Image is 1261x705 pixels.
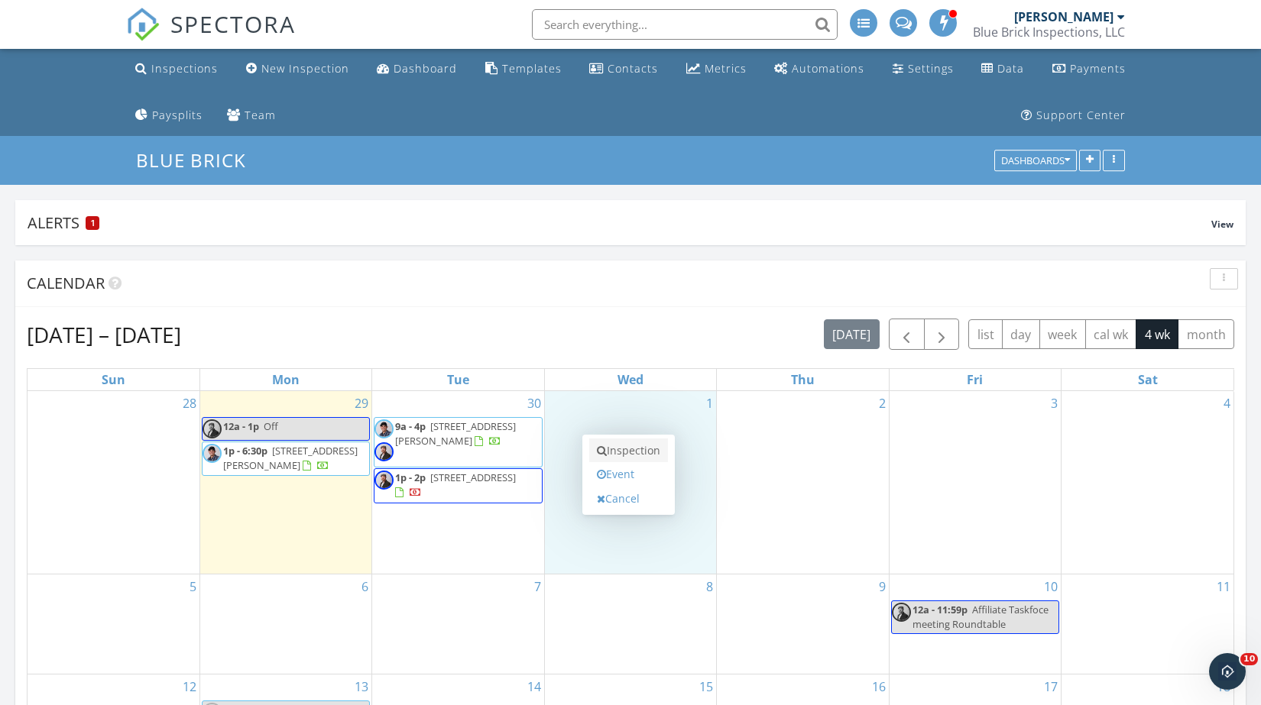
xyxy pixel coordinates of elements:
a: Support Center [1015,102,1132,130]
div: Payments [1070,61,1126,76]
td: Go to October 4, 2025 [1062,391,1233,574]
a: Go to September 30, 2025 [524,391,544,416]
div: New Inspection [261,61,349,76]
span: 1p - 6:30p [223,444,267,458]
div: Dashboards [1001,156,1070,167]
a: Go to October 3, 2025 [1048,391,1061,416]
a: 1p - 6:30p [STREET_ADDRESS][PERSON_NAME] [202,441,370,476]
a: Go to September 28, 2025 [180,391,199,416]
a: Go to October 15, 2025 [696,674,716,699]
button: day [1002,319,1040,349]
span: 10 [1240,653,1258,665]
a: 9a - 4p [STREET_ADDRESS][PERSON_NAME] [374,417,542,467]
div: Templates [502,61,562,76]
a: Friday [964,369,986,390]
span: 12a - 11:59p [913,603,968,616]
td: Go to October 11, 2025 [1062,574,1233,674]
a: Inspection [589,438,668,463]
button: Dashboards [994,150,1077,172]
a: Paysplits [129,102,209,130]
a: Automations (Advanced) [768,55,870,83]
a: Go to October 1, 2025 [703,391,716,416]
a: Cancel [589,487,668,511]
a: Go to October 7, 2025 [531,574,544,599]
span: Off [264,419,278,433]
a: Go to October 12, 2025 [180,674,199,699]
div: Alerts [28,212,1211,233]
button: Next [924,319,960,350]
a: Settings [887,55,960,83]
div: Contacts [608,61,658,76]
img: simonvoight1.jpg [374,471,394,490]
button: 4 wk [1136,319,1178,349]
a: SPECTORA [126,21,296,53]
td: Go to October 1, 2025 [544,391,716,574]
a: Go to October 17, 2025 [1041,674,1061,699]
a: Blue Brick [136,147,259,173]
span: 1p - 2p [395,471,426,484]
a: Dashboard [371,55,463,83]
a: Go to October 13, 2025 [352,674,371,699]
span: SPECTORA [170,8,296,40]
div: Blue Brick Inspections, LLC [973,24,1125,40]
a: Wednesday [614,369,647,390]
div: Paysplits [152,108,203,122]
img: simonvoight1.jpg [892,603,911,622]
div: Automations [792,61,864,76]
td: Go to October 7, 2025 [372,574,544,674]
div: Support Center [1036,108,1126,122]
div: Dashboard [394,61,457,76]
a: Go to October 5, 2025 [186,574,199,599]
button: month [1178,319,1234,349]
a: New Inspection [240,55,355,83]
a: Inspections [129,55,224,83]
a: Go to October 4, 2025 [1220,391,1233,416]
a: Saturday [1135,369,1161,390]
span: Affiliate Taskfoce meeting Roundtable [913,603,1049,631]
div: Team [245,108,276,122]
span: 9a - 4p [395,419,426,433]
a: Data [975,55,1030,83]
span: View [1211,218,1233,231]
a: Thursday [788,369,818,390]
td: Go to September 29, 2025 [199,391,371,574]
iframe: Intercom live chat [1209,653,1246,690]
td: Go to October 10, 2025 [889,574,1061,674]
a: Go to October 10, 2025 [1041,574,1061,599]
a: Metrics [680,55,753,83]
a: Go to October 16, 2025 [869,674,889,699]
div: Metrics [705,61,747,76]
span: Calendar [27,273,105,293]
a: Go to October 9, 2025 [876,574,889,599]
span: 1 [91,218,95,228]
a: Monday [269,369,303,390]
a: 1p - 6:30p [STREET_ADDRESS][PERSON_NAME] [223,444,358,472]
span: [STREET_ADDRESS] [430,471,516,484]
a: Contacts [583,55,664,83]
a: 1p - 2p [STREET_ADDRESS] [395,471,516,499]
td: Go to September 30, 2025 [372,391,544,574]
td: Go to October 8, 2025 [544,574,716,674]
div: Settings [908,61,954,76]
button: cal wk [1085,319,1137,349]
td: Go to October 2, 2025 [717,391,889,574]
td: Go to September 28, 2025 [28,391,199,574]
div: Data [997,61,1024,76]
button: Previous [889,319,925,350]
a: Sunday [99,369,128,390]
a: Go to October 6, 2025 [358,574,371,599]
td: Go to October 6, 2025 [199,574,371,674]
div: [PERSON_NAME] [1014,9,1114,24]
a: Go to October 11, 2025 [1214,574,1233,599]
td: Go to October 3, 2025 [889,391,1061,574]
a: Tuesday [444,369,472,390]
span: 12a - 1p [223,419,259,433]
a: 1p - 2p [STREET_ADDRESS] [374,468,542,503]
a: Templates [479,55,568,83]
a: Go to October 14, 2025 [524,674,544,699]
img: danielbaca1.jpg [374,419,394,438]
td: Go to October 5, 2025 [28,574,199,674]
img: The Best Home Inspection Software - Spectora [126,8,160,41]
button: list [968,319,1003,349]
button: week [1039,319,1086,349]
